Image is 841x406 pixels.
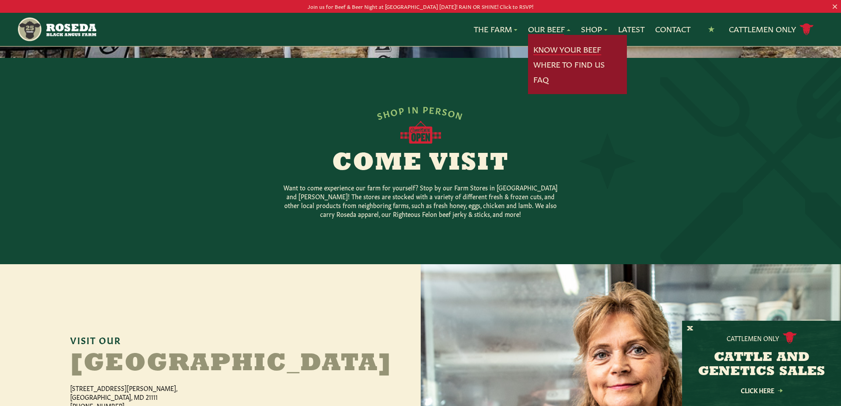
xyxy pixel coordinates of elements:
a: Contact [655,23,690,35]
a: Click Here [722,387,801,393]
p: Cattlemen Only [727,334,779,342]
button: X [687,324,693,334]
span: H [382,107,392,119]
p: Want to come experience our farm for yourself? Stop by our Farm Stores in [GEOGRAPHIC_DATA] and [... [279,183,562,218]
span: N [455,109,465,121]
span: E [429,104,436,114]
a: Cattlemen Only [729,22,814,37]
span: O [447,107,457,118]
h3: CATTLE AND GENETICS SALES [693,351,830,379]
a: Latest [618,23,645,35]
nav: Main Navigation [17,13,824,46]
span: P [422,104,429,114]
span: N [411,104,419,114]
a: The Farm [474,23,517,35]
h2: Come Visit [251,151,590,176]
span: O [390,106,400,117]
span: R [435,105,443,115]
img: cattle-icon.svg [783,332,797,344]
a: Our Beef [528,23,570,35]
img: https://roseda.com/wp-content/uploads/2021/05/roseda-25-header.png [17,16,96,42]
a: Shop [581,23,607,35]
a: FAQ [533,74,549,85]
span: S [376,110,384,121]
span: I [407,104,412,114]
span: S [441,106,449,116]
p: Join us for Beef & Beer Night at [GEOGRAPHIC_DATA] [DATE]! RAIN OR SHINE! Click to RSVP! [42,2,799,11]
a: Where To Find Us [533,59,605,70]
h6: Visit Our [70,335,351,345]
h2: [GEOGRAPHIC_DATA] [70,352,291,376]
a: Know Your Beef [533,44,601,55]
div: SHOP IN PERSON [376,104,465,121]
span: P [398,105,405,115]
